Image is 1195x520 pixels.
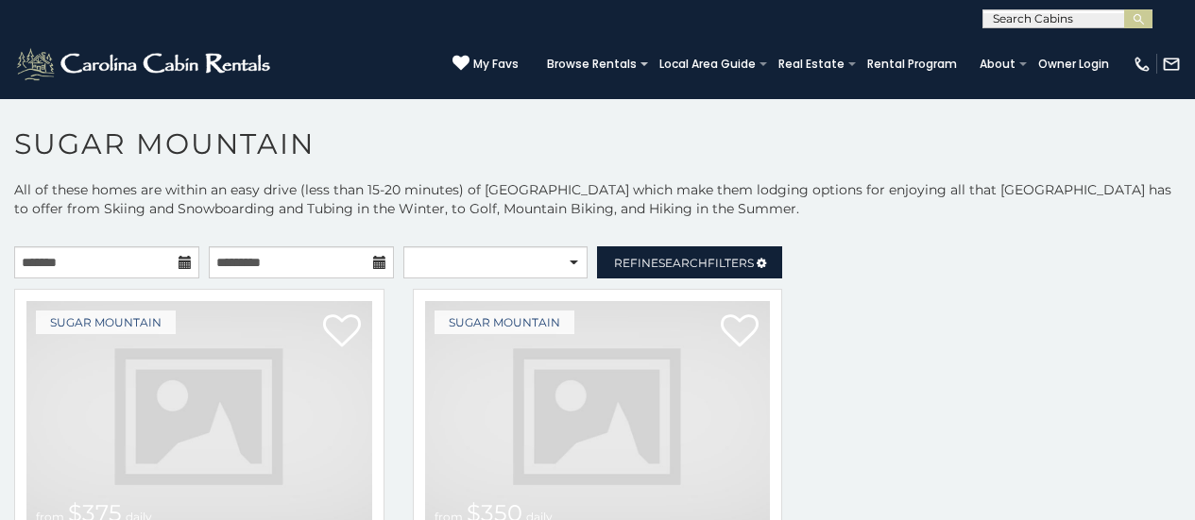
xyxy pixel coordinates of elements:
[769,51,854,77] a: Real Estate
[452,55,519,74] a: My Favs
[650,51,765,77] a: Local Area Guide
[721,312,759,352] a: Add to favorites
[473,56,519,73] span: My Favs
[858,51,966,77] a: Rental Program
[435,310,574,334] a: Sugar Mountain
[1162,55,1181,74] img: mail-regular-white.png
[538,51,646,77] a: Browse Rentals
[14,45,276,83] img: White-1-2.png
[614,256,754,270] span: Refine Filters
[597,246,782,278] a: RefineSearchFilters
[658,256,708,270] span: Search
[1133,55,1152,74] img: phone-regular-white.png
[1029,51,1118,77] a: Owner Login
[36,310,176,334] a: Sugar Mountain
[970,51,1025,77] a: About
[323,312,361,352] a: Add to favorites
